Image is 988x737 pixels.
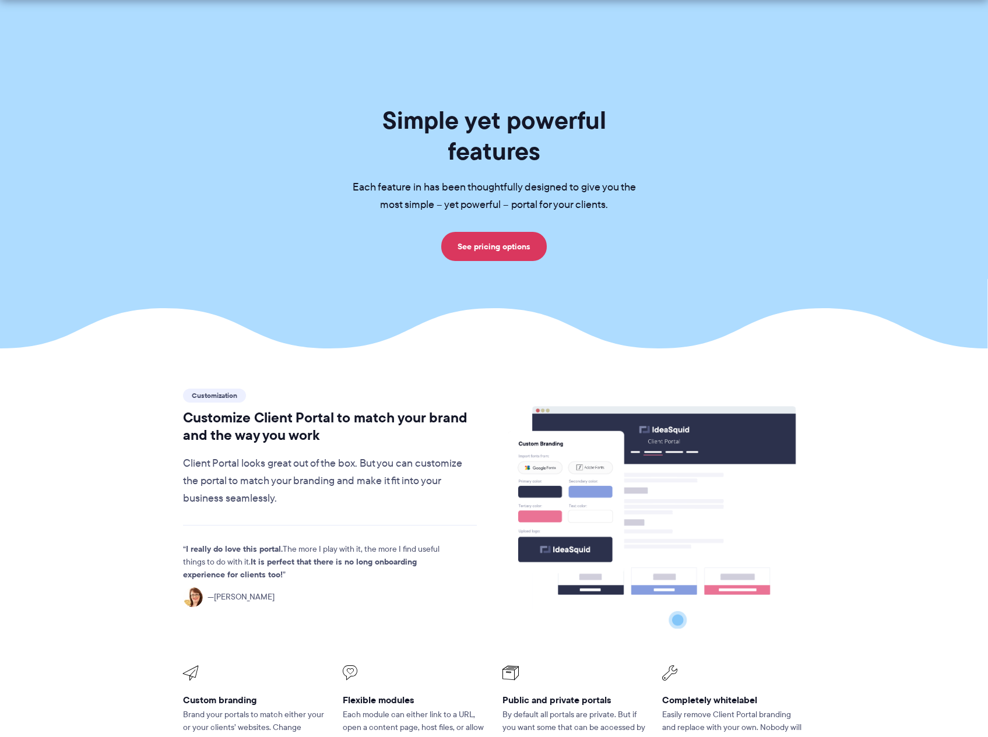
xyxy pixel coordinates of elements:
[208,591,275,604] span: [PERSON_NAME]
[502,694,646,706] h3: Public and private portals
[662,694,806,706] h3: Completely whitelabel
[441,232,547,261] a: See pricing options
[183,409,477,444] h2: Customize Client Portal to match your brand and the way you work
[334,179,655,214] p: Each feature in has been thoughtfully designed to give you the most simple – yet powerful – porta...
[334,105,655,167] h1: Simple yet powerful features
[343,694,486,706] h3: Flexible modules
[183,694,326,706] h3: Custom branding
[183,455,477,507] p: Client Portal looks great out of the box. But you can customize the portal to match your branding...
[183,555,417,581] strong: It is perfect that there is no long onboarding experience for clients too!
[186,542,283,555] strong: I really do love this portal.
[183,543,457,581] p: The more I play with it, the more I find useful things to do with it.
[183,389,246,403] span: Customization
